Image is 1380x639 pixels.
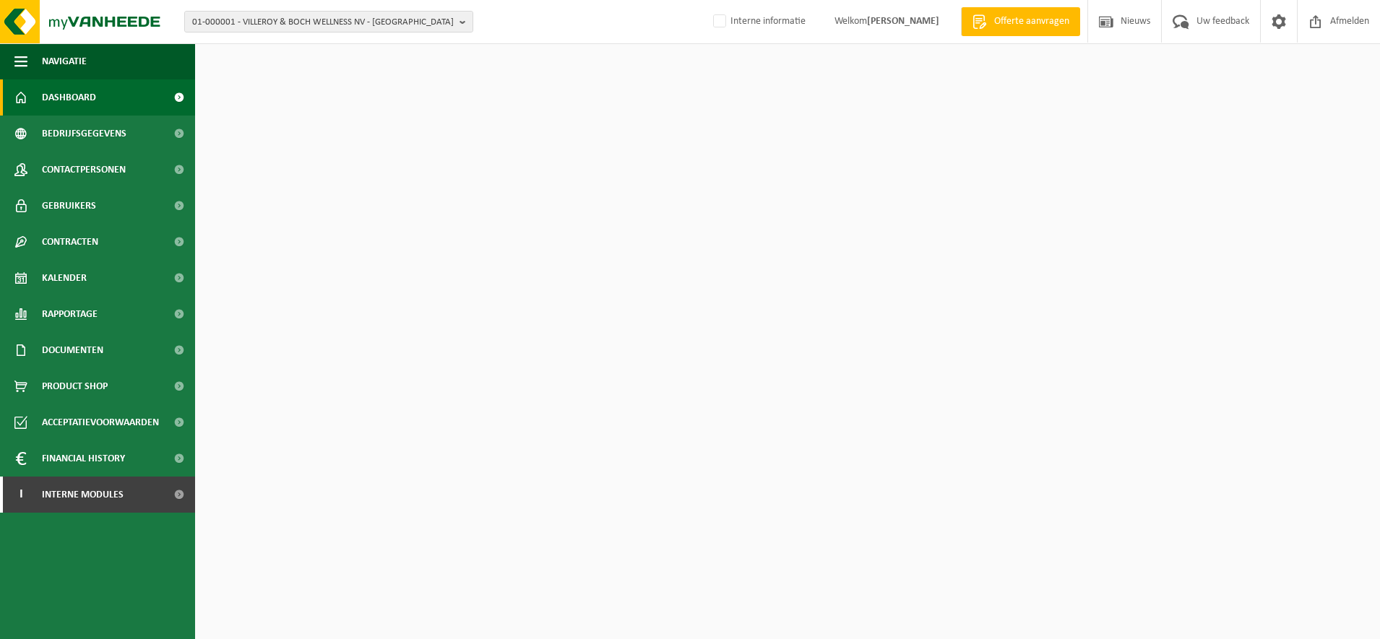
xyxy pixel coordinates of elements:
[42,224,98,260] span: Contracten
[42,332,103,368] span: Documenten
[991,14,1073,29] span: Offerte aanvragen
[184,11,473,32] button: 01-000001 - VILLEROY & BOCH WELLNESS NV - [GEOGRAPHIC_DATA]
[42,404,159,440] span: Acceptatievoorwaarden
[710,11,806,32] label: Interne informatie
[42,188,96,224] span: Gebruikers
[42,260,87,296] span: Kalender
[192,12,454,33] span: 01-000001 - VILLEROY & BOCH WELLNESS NV - [GEOGRAPHIC_DATA]
[42,368,108,404] span: Product Shop
[42,79,96,116] span: Dashboard
[42,477,124,513] span: Interne modules
[867,16,939,27] strong: [PERSON_NAME]
[42,116,126,152] span: Bedrijfsgegevens
[14,477,27,513] span: I
[42,296,98,332] span: Rapportage
[42,152,126,188] span: Contactpersonen
[961,7,1080,36] a: Offerte aanvragen
[42,440,125,477] span: Financial History
[42,43,87,79] span: Navigatie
